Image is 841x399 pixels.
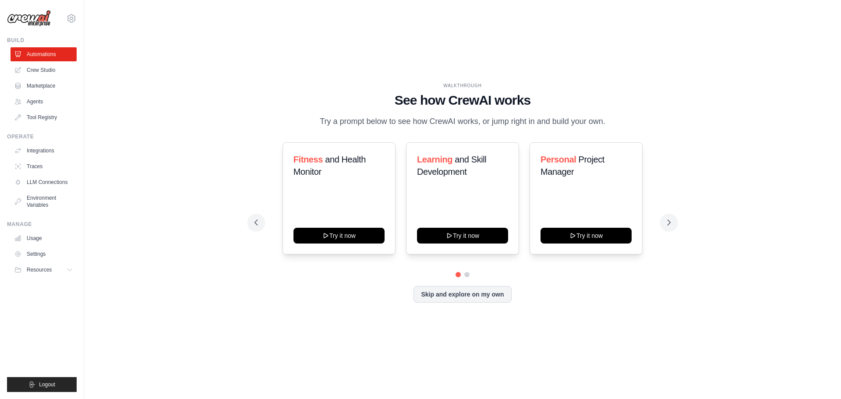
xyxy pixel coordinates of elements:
button: Try it now [293,228,385,244]
button: Logout [7,377,77,392]
div: Manage [7,221,77,228]
span: Logout [39,381,55,388]
span: Fitness [293,155,323,164]
a: Automations [11,47,77,61]
a: Environment Variables [11,191,77,212]
a: Marketplace [11,79,77,93]
a: Settings [11,247,77,261]
span: Resources [27,266,52,273]
span: Learning [417,155,452,164]
h1: See how CrewAI works [254,92,671,108]
a: Integrations [11,144,77,158]
div: Build [7,37,77,44]
button: Resources [11,263,77,277]
p: Try a prompt below to see how CrewAI works, or jump right in and build your own. [315,115,610,128]
a: Crew Studio [11,63,77,77]
a: LLM Connections [11,175,77,189]
span: and Health Monitor [293,155,366,177]
span: and Skill Development [417,155,486,177]
button: Try it now [417,228,508,244]
span: Personal [541,155,576,164]
img: Logo [7,10,51,27]
button: Skip and explore on my own [413,286,511,303]
a: Traces [11,159,77,173]
div: Operate [7,133,77,140]
a: Agents [11,95,77,109]
button: Try it now [541,228,632,244]
span: Project Manager [541,155,604,177]
a: Usage [11,231,77,245]
div: WALKTHROUGH [254,82,671,89]
a: Tool Registry [11,110,77,124]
